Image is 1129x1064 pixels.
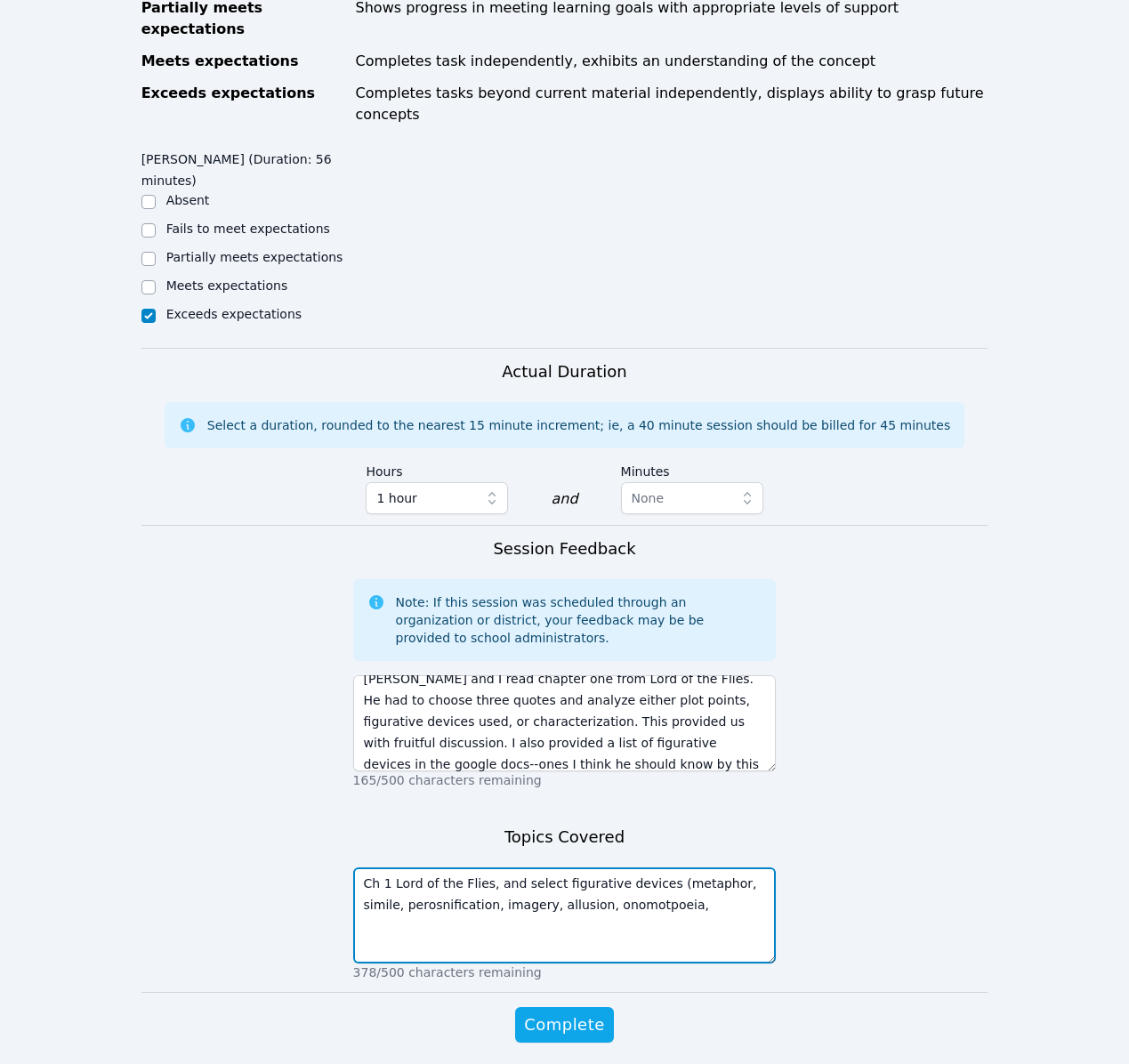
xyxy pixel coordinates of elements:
[515,1007,613,1043] button: Complete
[166,193,210,207] label: Absent
[551,488,577,510] div: and
[166,307,302,321] label: Exceeds expectations
[353,963,777,981] p: 378/500 characters remaining
[621,455,763,482] label: Minutes
[396,593,762,647] div: Note: If this session was scheduled through an organization or district, your feedback may be be ...
[207,416,950,434] div: Select a duration, rounded to the nearest 15 minute increment; ie, a 40 minute session should be ...
[493,536,635,561] h3: Session Feedback
[353,771,777,789] p: 165/500 characters remaining
[502,359,626,384] h3: Actual Duration
[504,825,625,850] h3: Topics Covered
[356,51,988,72] div: Completes task independently, exhibits an understanding of the concept
[632,491,665,505] span: None
[621,482,763,514] button: None
[366,482,508,514] button: 1 hour
[353,675,777,771] textarea: [PERSON_NAME] and I read chapter one from Lord of the Flies. He had to choose three quotes and an...
[356,83,988,125] div: Completes tasks beyond current material independently, displays ability to grasp future concepts
[141,143,353,191] legend: [PERSON_NAME] (Duration: 56 minutes)
[376,488,416,509] span: 1 hour
[141,83,345,125] div: Exceeds expectations
[524,1012,604,1037] span: Complete
[141,51,345,72] div: Meets expectations
[353,867,777,963] textarea: Ch 1 Lord of the Flies, and select figurative devices (metaphor, simile, perosnification, imagery...
[166,222,330,236] label: Fails to meet expectations
[166,278,288,293] label: Meets expectations
[166,250,343,264] label: Partially meets expectations
[366,455,508,482] label: Hours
